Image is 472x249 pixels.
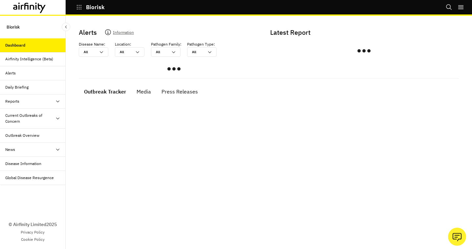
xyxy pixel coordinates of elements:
[76,2,105,13] button: Biorisk
[448,228,466,246] button: Ask our analysts
[5,56,53,62] div: Airfinity Intelligence (Beta)
[137,87,151,96] div: Media
[79,28,97,37] p: Alerts
[5,147,15,153] div: News
[5,98,19,104] div: Reports
[5,161,41,167] div: Disease Information
[446,2,452,13] button: Search
[5,175,54,181] div: Global Disease Resurgence
[9,221,57,228] p: © Airfinity Limited 2025
[5,70,16,76] div: Alerts
[62,23,70,31] button: Close Sidebar
[270,28,456,37] p: Latest Report
[84,87,126,96] div: Outbreak Tracker
[79,41,105,47] p: Disease Name :
[21,237,45,242] a: Cookie Policy
[187,41,215,47] p: Pathogen Type :
[86,4,105,10] p: Biorisk
[5,113,55,124] div: Current Outbreaks of Concern
[115,41,131,47] p: Location :
[5,84,29,90] div: Daily Briefing
[5,42,25,48] div: Dashboard
[5,133,39,138] div: Outbreak Overview
[21,229,45,235] a: Privacy Policy
[161,87,198,96] div: Press Releases
[7,21,20,33] p: Biorisk
[113,29,134,38] p: Information
[151,41,182,47] p: Pathogen Family :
